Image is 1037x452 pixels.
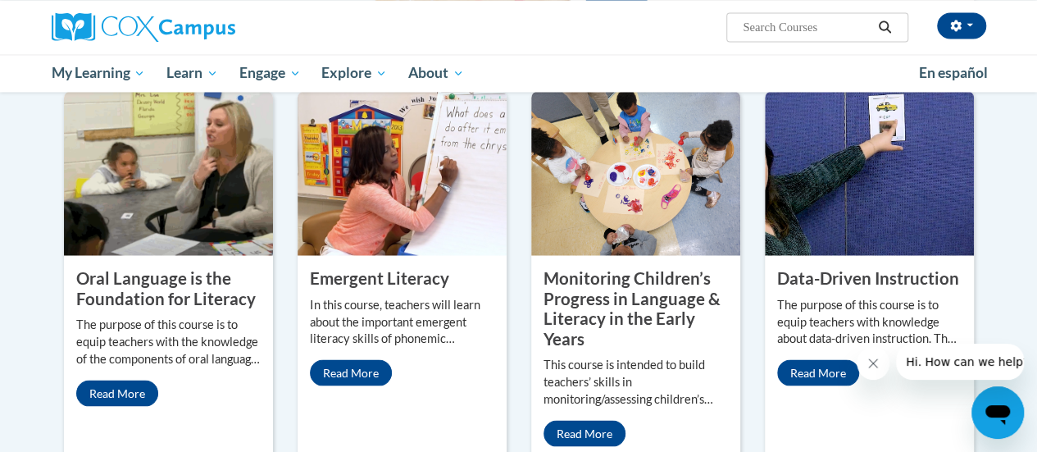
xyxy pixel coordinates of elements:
p: This course is intended to build teachers’ skills in monitoring/assessing children’s developmenta... [544,356,728,408]
property: Monitoring Children’s Progress in Language & Literacy in the Early Years [544,267,721,348]
a: Read More [544,420,625,446]
img: Cox Campus [52,12,235,42]
span: Hi. How can we help? [10,11,133,25]
a: Explore [311,54,398,92]
property: Data-Driven Instruction [777,267,959,287]
span: En español [919,64,988,81]
a: Engage [229,54,312,92]
span: About [408,63,464,83]
property: Emergent Literacy [310,267,449,287]
a: Cox Campus [52,12,347,42]
div: Main menu [39,54,998,92]
a: Learn [156,54,229,92]
a: My Learning [41,54,157,92]
p: The purpose of this course is to equip teachers with the knowledge of the components of oral lang... [76,316,261,368]
img: Oral Language is the Foundation for Literacy [64,91,273,255]
span: Engage [239,63,301,83]
span: My Learning [51,63,145,83]
iframe: Message from company [896,344,1024,380]
img: Emergent Literacy [298,91,507,255]
iframe: Close message [857,347,889,380]
button: Search [872,17,897,37]
button: Account Settings [937,12,986,39]
p: In this course, teachers will learn about the important emergent literacy skills of phonemic awar... [310,296,494,348]
iframe: Button to launch messaging window [971,386,1024,439]
input: Search Courses [741,17,872,37]
a: Read More [777,359,859,386]
a: Read More [310,359,392,386]
img: Monitoring Children’s Progress in Language & Literacy in the Early Years [531,91,740,255]
a: Read More [76,380,158,406]
img: Data-Driven Instruction [765,91,974,255]
a: En español [908,56,998,90]
property: Oral Language is the Foundation for Literacy [76,267,256,308]
span: Learn [166,63,218,83]
p: The purpose of this course is to equip teachers with knowledge about data-driven instruction. The... [777,296,962,348]
span: Explore [321,63,387,83]
a: About [398,54,475,92]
